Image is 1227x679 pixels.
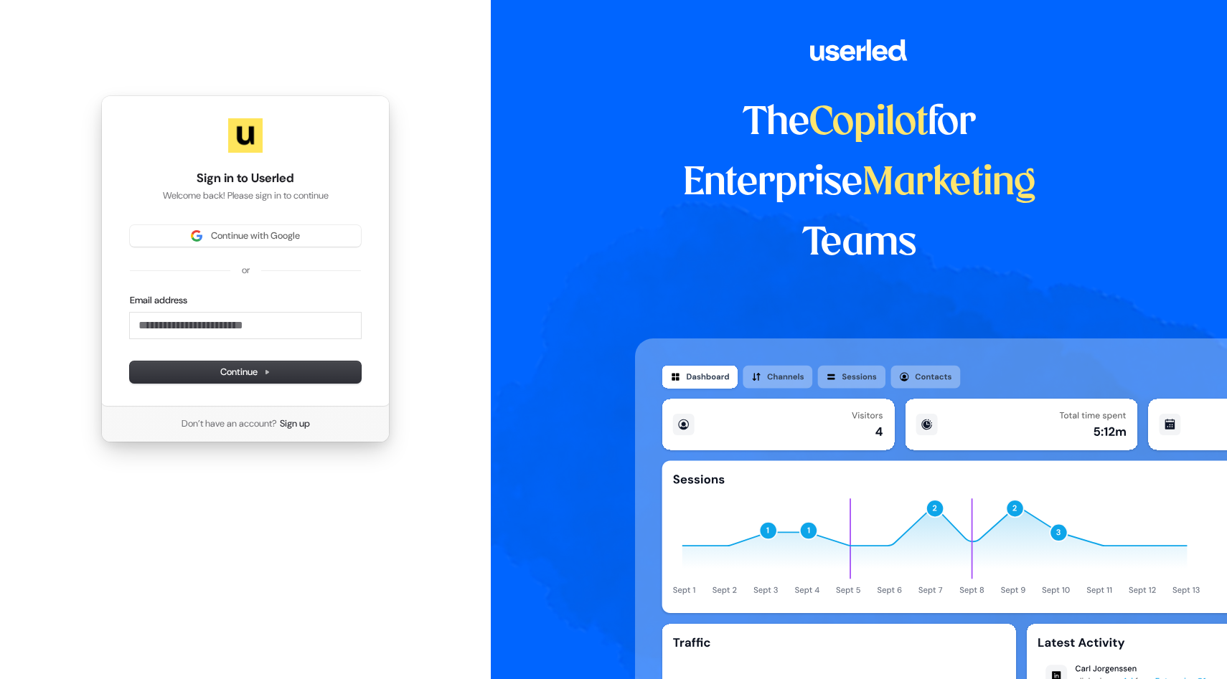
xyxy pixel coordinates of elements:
[635,93,1083,274] h1: The for Enterprise Teams
[130,294,187,307] label: Email address
[182,417,277,430] span: Don’t have an account?
[130,189,361,202] p: Welcome back! Please sign in to continue
[130,170,361,187] h1: Sign in to Userled
[809,105,928,142] span: Copilot
[191,230,202,242] img: Sign in with Google
[862,165,1036,202] span: Marketing
[228,118,263,153] img: Userled
[220,366,271,379] span: Continue
[280,417,310,430] a: Sign up
[211,229,300,242] span: Continue with Google
[130,361,361,383] button: Continue
[242,264,250,277] p: or
[130,225,361,247] button: Sign in with GoogleContinue with Google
